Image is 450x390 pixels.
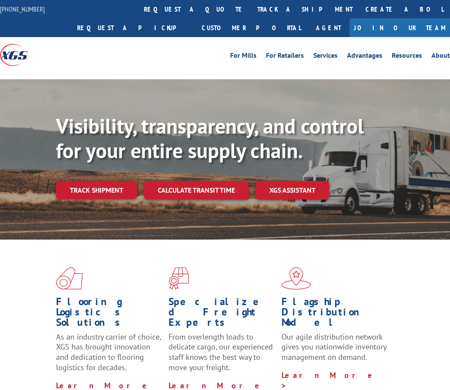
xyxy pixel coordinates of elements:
h1: Flooring Logistics Solutions [56,296,162,332]
a: XGS ASSISTANT [256,181,329,200]
img: xgs-icon-flagship-distribution-model-red [281,267,311,290]
a: Join Our Team [350,19,450,37]
p: From overlength loads to delicate cargo, our experienced staff knows the best way to move your fr... [169,332,275,381]
a: About [431,52,450,62]
h1: Flagship Distribution Model [281,296,387,332]
b: Visibility, transparency, and control for your entire supply chain. [56,112,364,164]
a: For Retailers [266,52,304,62]
span: Our agile distribution network gives you nationwide inventory management on demand. [281,332,386,362]
h1: Specialized Freight Experts [169,296,275,332]
a: Calculate transit time [144,181,249,200]
span: As an industry carrier of choice, XGS has brought innovation and dedication to flooring logistics... [56,332,161,372]
a: Track shipment [56,181,137,199]
a: Services [313,52,337,62]
a: Resources [392,52,422,62]
a: Agent [307,19,350,37]
a: Advantages [347,52,382,62]
a: Request a pickup [71,19,195,37]
a: For Mills [230,52,256,62]
img: xgs-icon-focused-on-flooring-red [169,267,189,290]
img: xgs-icon-total-supply-chain-intelligence-red [56,267,83,290]
a: Customer Portal [195,19,307,37]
